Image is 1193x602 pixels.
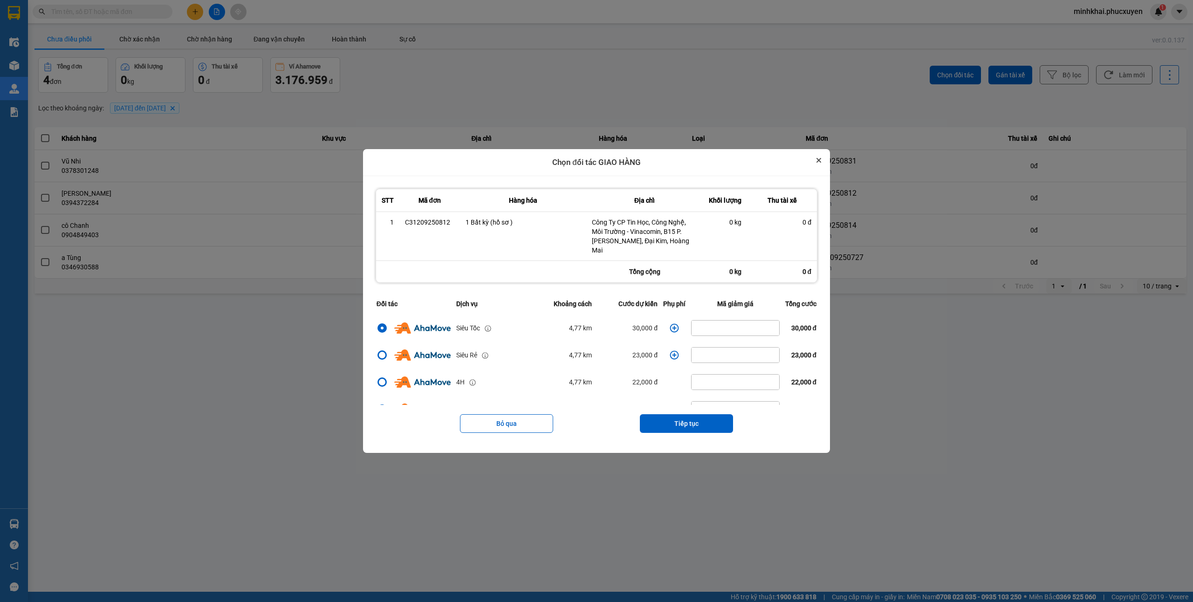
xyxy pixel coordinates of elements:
[703,261,747,282] div: 0 kg
[466,218,581,227] div: 1 Bất kỳ (hồ sơ )
[456,404,465,414] div: 2H
[660,293,688,315] th: Phụ phí
[382,195,394,206] div: STT
[782,293,819,315] th: Tổng cước
[382,218,394,227] div: 1
[530,396,595,423] td: 4,77 km
[405,218,454,227] div: C31209250812
[405,195,454,206] div: Mã đơn
[595,293,660,315] th: Cước dự kiến
[530,342,595,369] td: 4,77 km
[791,324,817,332] span: 30,000 đ
[363,149,830,176] div: Chọn đối tác GIAO HÀNG
[363,149,830,453] div: dialog
[466,195,581,206] div: Hàng hóa
[791,378,817,386] span: 22,000 đ
[456,323,480,333] div: Siêu Tốc
[708,218,741,227] div: 0 kg
[394,349,451,361] img: Ahamove
[708,195,741,206] div: Khối lượng
[813,155,824,166] button: Close
[592,195,697,206] div: Địa chỉ
[456,377,465,387] div: 4H
[394,322,451,334] img: Ahamove
[592,218,697,255] div: Công Ty CP Tin Học, Công Nghệ, Môi Trường - Vinacomin, B15 P. [PERSON_NAME], Đại Kim, Hoàng Mai
[394,404,451,415] img: Ahamove
[753,218,811,227] div: 0 đ
[688,293,782,315] th: Mã giảm giá
[530,315,595,342] td: 4,77 km
[747,261,817,282] div: 0 đ
[595,342,660,369] td: 23,000 đ
[530,293,595,315] th: Khoảng cách
[374,293,453,315] th: Đối tác
[753,195,811,206] div: Thu tài xế
[791,351,817,359] span: 23,000 đ
[530,369,595,396] td: 4,77 km
[595,369,660,396] td: 22,000 đ
[453,293,530,315] th: Dịch vụ
[640,414,733,433] button: Tiếp tục
[456,350,477,360] div: Siêu Rẻ
[460,414,553,433] button: Bỏ qua
[394,376,451,388] img: Ahamove
[595,315,660,342] td: 30,000 đ
[586,261,703,282] div: Tổng cộng
[595,396,660,423] td: 23,000 đ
